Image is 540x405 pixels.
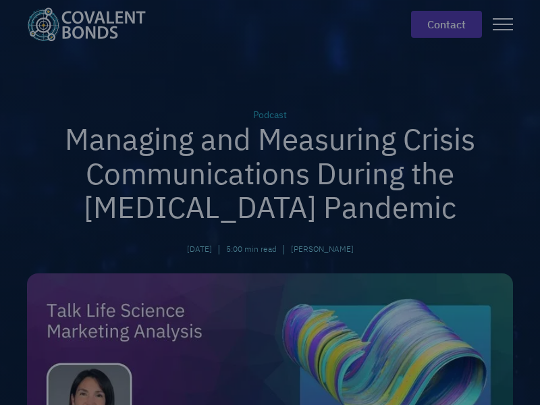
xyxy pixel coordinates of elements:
[27,122,513,225] h1: Managing and Measuring Crisis Communications During the [MEDICAL_DATA] Pandemic
[187,243,212,255] div: [DATE]
[27,7,157,41] a: home
[27,7,146,41] img: Covalent Bonds White / Teal Logo
[282,241,286,257] div: |
[27,108,513,122] div: Podcast
[217,241,221,257] div: |
[411,11,482,38] a: contact
[226,243,277,255] div: 5:00 min read
[291,243,354,255] a: [PERSON_NAME]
